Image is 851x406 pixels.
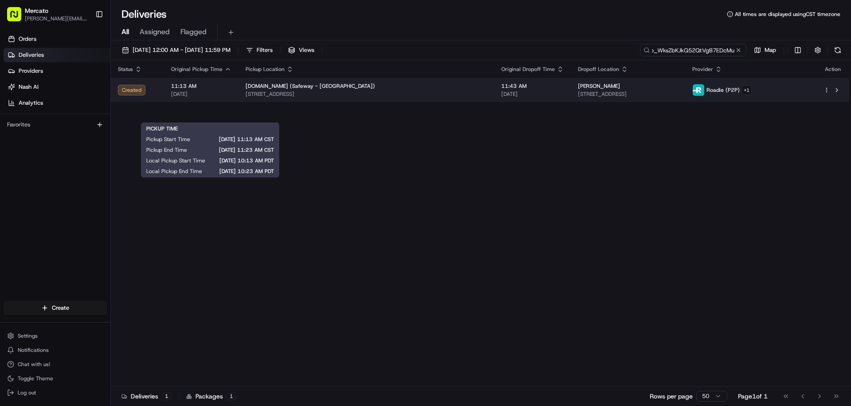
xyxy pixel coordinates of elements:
span: Flagged [180,27,207,37]
span: Log out [18,389,36,396]
span: [DATE] 11:13 AM CST [204,136,274,143]
span: Views [299,46,314,54]
img: roadie-logo-v2.jpg [693,84,704,96]
div: 📗 [9,186,16,193]
button: Notifications [4,344,107,356]
div: Page 1 of 1 [738,392,768,401]
div: 1 [226,392,236,400]
div: Favorites [4,118,107,132]
span: Pickup Start Time [146,136,190,143]
span: Create [52,304,69,312]
a: Providers [4,64,110,78]
span: [PERSON_NAME] [578,83,620,90]
button: Start new chat [151,144,161,155]
img: Nash [9,66,27,83]
button: Settings [4,330,107,342]
div: Action [824,66,842,73]
span: [DATE] [171,91,231,98]
span: Deliveries [19,51,44,59]
span: Providers [19,67,43,75]
input: Clear [23,114,146,123]
button: Log out [4,386,107,399]
button: +1 [742,85,752,95]
div: 1 [162,392,172,400]
button: Toggle Theme [4,372,107,385]
span: Pickup Location [246,66,285,73]
a: 💻API Documentation [71,182,146,198]
span: [DATE] 12:00 AM - [DATE] 11:59 PM [133,46,230,54]
a: 📗Knowledge Base [5,182,71,198]
span: [DATE] [501,91,564,98]
button: Mercato [25,6,48,15]
span: Toggle Theme [18,375,53,382]
span: Provider [692,66,713,73]
a: Nash AI [4,80,110,94]
span: Pickup End Time [146,146,187,154]
p: Welcome 👋 [9,92,161,106]
span: All [121,27,129,37]
span: Status [118,66,133,73]
span: Pylon [88,207,107,214]
span: Original Dropoff Time [501,66,555,73]
span: API Documentation [84,185,142,194]
span: Local Pickup Start Time [146,157,205,164]
div: Packages [186,392,236,401]
span: Analytics [19,99,43,107]
div: 💻 [75,186,82,193]
span: Orders [19,35,36,43]
span: [DATE] 10:13 AM PDT [219,157,274,164]
div: We're available if you need us! [30,150,112,158]
span: Local Pickup End Time [146,168,202,175]
button: Create [4,301,107,315]
button: [DATE] 12:00 AM - [DATE] 11:59 PM [118,44,234,56]
button: Views [284,44,318,56]
span: [DATE] 10:23 AM PDT [216,168,274,175]
span: Dropoff Location [578,66,619,73]
span: [DATE] 11:23 AM CST [201,146,274,154]
span: 11:13 AM [171,83,231,90]
span: Map [765,46,776,54]
span: PICKUP TIME [146,125,178,132]
a: Deliveries [4,48,110,62]
div: Start new chat [30,142,145,150]
button: Chat with us! [4,358,107,371]
h1: Deliveries [121,7,167,21]
button: Map [750,44,780,56]
span: Nash AI [19,83,39,91]
button: Refresh [831,44,844,56]
a: Orders [4,32,110,46]
span: [DOMAIN_NAME] (Safeway - [GEOGRAPHIC_DATA]) [246,83,375,90]
span: [STREET_ADDRESS] [246,91,487,98]
span: Roadie (P2P) [707,87,740,94]
div: Deliveries [121,392,172,401]
input: Type to search [640,44,746,56]
span: All times are displayed using CST timezone [735,11,840,18]
span: Chat with us! [18,361,50,368]
span: Filters [257,46,273,54]
span: [STREET_ADDRESS] [578,91,678,98]
a: Analytics [4,96,110,110]
span: Assigned [140,27,170,37]
span: Original Pickup Time [171,66,223,73]
span: Settings [18,332,38,339]
img: 1736555255976-a54dd68f-1ca7-489b-9aae-adbdc363a1c4 [9,142,25,158]
button: [PERSON_NAME][EMAIL_ADDRESS][PERSON_NAME][DOMAIN_NAME] [25,15,88,22]
span: Knowledge Base [18,185,68,194]
p: Rows per page [650,392,693,401]
button: Mercato[PERSON_NAME][EMAIL_ADDRESS][PERSON_NAME][DOMAIN_NAME] [4,4,92,25]
span: Notifications [18,347,49,354]
span: 11:43 AM [501,83,564,90]
button: Filters [242,44,277,56]
a: Powered byPylon [62,207,107,214]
